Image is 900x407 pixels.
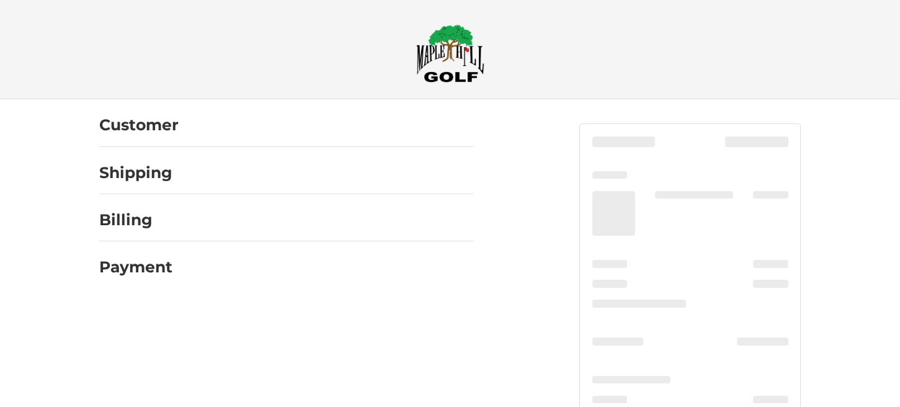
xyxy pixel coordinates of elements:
h2: Payment [99,257,172,277]
h2: Customer [99,115,179,135]
h2: Shipping [99,163,172,182]
h2: Billing [99,210,172,230]
iframe: Google Customer Reviews [798,373,900,407]
img: Maple Hill Golf [416,24,484,83]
